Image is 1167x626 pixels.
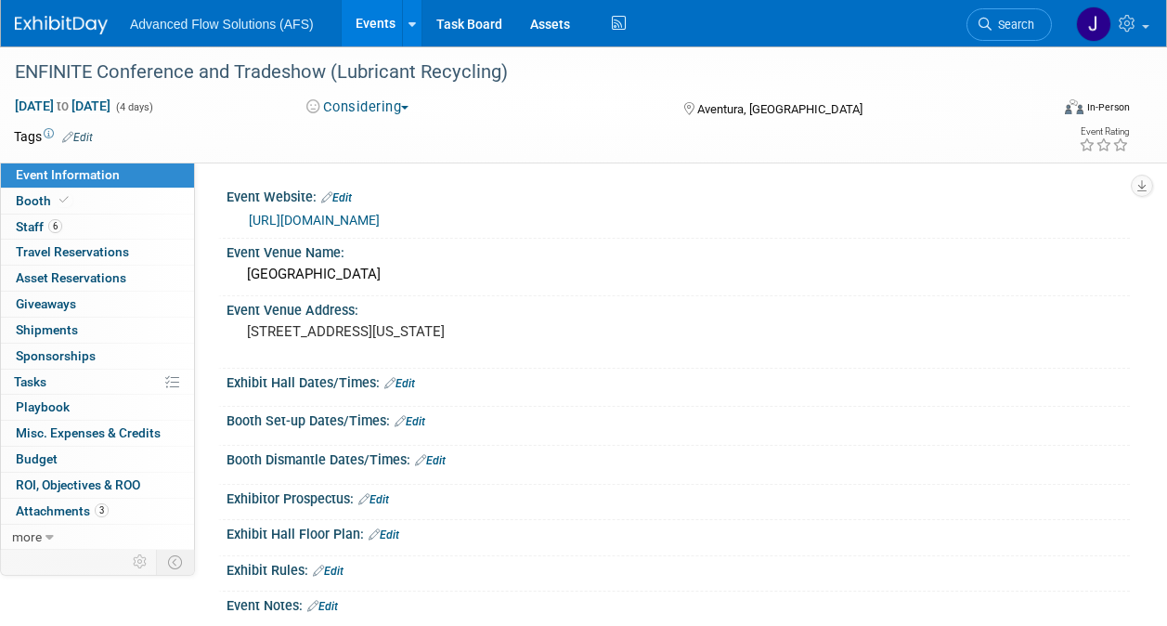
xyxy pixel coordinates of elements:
a: Travel Reservations [1,240,194,265]
div: Exhibitor Prospectus: [227,485,1130,509]
i: Booth reservation complete [59,195,69,205]
span: more [12,529,42,544]
span: Sponsorships [16,348,96,363]
div: Event Notes: [227,592,1130,616]
div: Exhibit Rules: [227,556,1130,580]
td: Tags [14,127,93,146]
div: In-Person [1086,100,1130,114]
span: Advanced Flow Solutions (AFS) [130,17,314,32]
span: ROI, Objectives & ROO [16,477,140,492]
td: Personalize Event Tab Strip [124,550,157,574]
a: Tasks [1,370,194,395]
span: Search [992,18,1034,32]
td: Toggle Event Tabs [157,550,195,574]
a: Staff6 [1,215,194,240]
span: Travel Reservations [16,244,129,259]
a: Edit [415,454,446,467]
span: 3 [95,503,109,517]
span: to [54,98,71,113]
span: Event Information [16,167,120,182]
div: Event Rating [1079,127,1129,137]
a: Edit [384,377,415,390]
a: Shipments [1,318,194,343]
a: Misc. Expenses & Credits [1,421,194,446]
span: Playbook [16,399,70,414]
span: (4 days) [114,101,153,113]
a: Event Information [1,163,194,188]
a: Budget [1,447,194,472]
span: Misc. Expenses & Credits [16,425,161,440]
img: ExhibitDay [15,16,108,34]
a: Edit [62,131,93,144]
img: Format-Inperson.png [1065,99,1083,114]
div: [GEOGRAPHIC_DATA] [240,260,1116,289]
div: ENFINITE Conference and Tradeshow (Lubricant Recycling) [8,56,1034,89]
a: Edit [358,493,389,506]
a: Edit [321,191,352,204]
div: Event Venue Address: [227,296,1130,320]
a: Edit [395,415,425,428]
span: Staff [16,219,62,234]
a: Attachments3 [1,499,194,524]
a: Search [966,8,1052,41]
button: Considering [300,98,416,117]
span: Budget [16,451,58,466]
a: Asset Reservations [1,266,194,291]
div: Booth Set-up Dates/Times: [227,407,1130,431]
span: Attachments [16,503,109,518]
span: [DATE] [DATE] [14,98,111,114]
div: Booth Dismantle Dates/Times: [227,446,1130,470]
a: [URL][DOMAIN_NAME] [249,213,380,228]
a: Giveaways [1,292,194,317]
span: Shipments [16,322,78,337]
span: 6 [48,219,62,233]
a: Edit [369,528,399,541]
a: Sponsorships [1,344,194,369]
a: more [1,525,194,550]
span: Aventura, [GEOGRAPHIC_DATA] [697,102,862,116]
span: Asset Reservations [16,270,126,285]
pre: [STREET_ADDRESS][US_STATE] [247,323,582,340]
span: Booth [16,193,72,208]
div: Exhibit Hall Dates/Times: [227,369,1130,393]
a: ROI, Objectives & ROO [1,473,194,498]
div: Event Venue Name: [227,239,1130,262]
a: Playbook [1,395,194,420]
a: Edit [313,565,344,578]
div: Event Website: [227,183,1130,207]
img: Jeremiah LaBrue [1076,7,1111,42]
span: Tasks [14,374,46,389]
div: Exhibit Hall Floor Plan: [227,520,1130,544]
a: Edit [307,600,338,613]
div: Event Format [967,97,1130,124]
a: Booth [1,189,194,214]
span: Giveaways [16,296,76,311]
